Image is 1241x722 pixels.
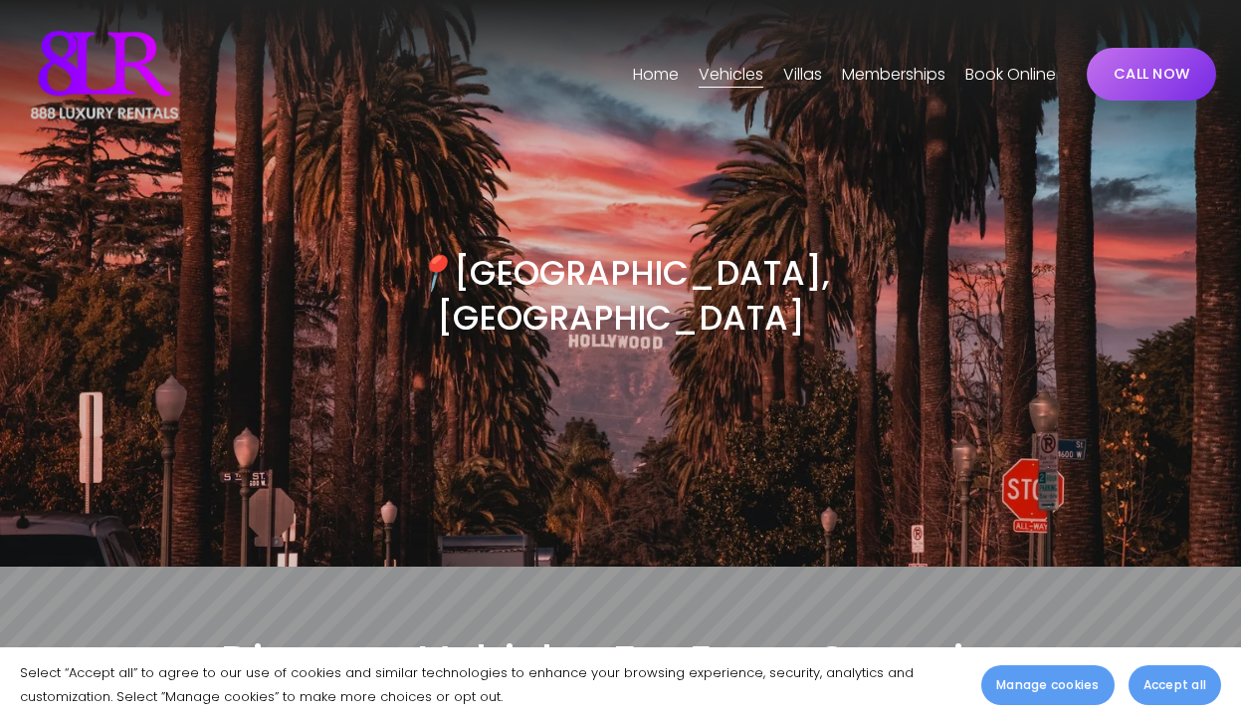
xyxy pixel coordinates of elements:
[633,59,679,91] a: Home
[981,665,1114,705] button: Manage cookies
[20,661,961,708] p: Select “Accept all” to agree to our use of cookies and similar technologies to enhance your brows...
[1087,48,1216,101] a: CALL NOW
[25,25,184,124] img: Luxury Car &amp; Home Rentals For Every Occasion
[996,676,1099,694] span: Manage cookies
[783,61,822,90] span: Villas
[783,59,822,91] a: folder dropdown
[322,251,919,342] h3: [GEOGRAPHIC_DATA], [GEOGRAPHIC_DATA]
[412,249,454,297] em: 📍
[1143,676,1206,694] span: Accept all
[699,61,763,90] span: Vehicles
[1129,665,1221,705] button: Accept all
[25,634,1216,690] h2: Discover Vehicles For Every Occasion
[965,59,1056,91] a: Book Online
[842,59,945,91] a: Memberships
[699,59,763,91] a: folder dropdown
